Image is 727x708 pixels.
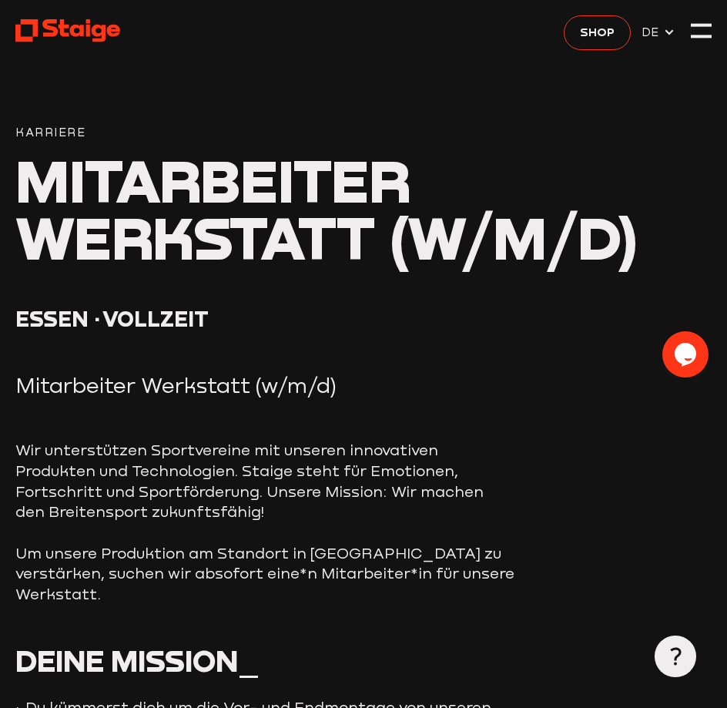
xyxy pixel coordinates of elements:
a: Shop [564,15,631,50]
span: Essen · Vollzeit [15,306,209,331]
span: DE [642,23,664,41]
span: Deine Mission_ [15,643,260,679]
span: Shop [580,23,615,41]
iframe: chat widget [662,331,712,377]
span: Mitarbeiter Werkstatt (w/m/d) [15,144,638,272]
span: Wir unterstützen Sportvereine mit unseren innovativen Produkten und Technologien. Staige steht fü... [15,441,484,520]
span: Um unsere Produktion am Standort in [GEOGRAPHIC_DATA] zu verstärken, suchen wir ab [15,545,501,582]
div: Karriere [15,123,712,141]
span: sofort eine*n Mitarbeiter*in für unsere Werkstatt. [15,565,514,602]
p: Mitarbeiter Werkstatt (w/m/d) [15,373,709,398]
